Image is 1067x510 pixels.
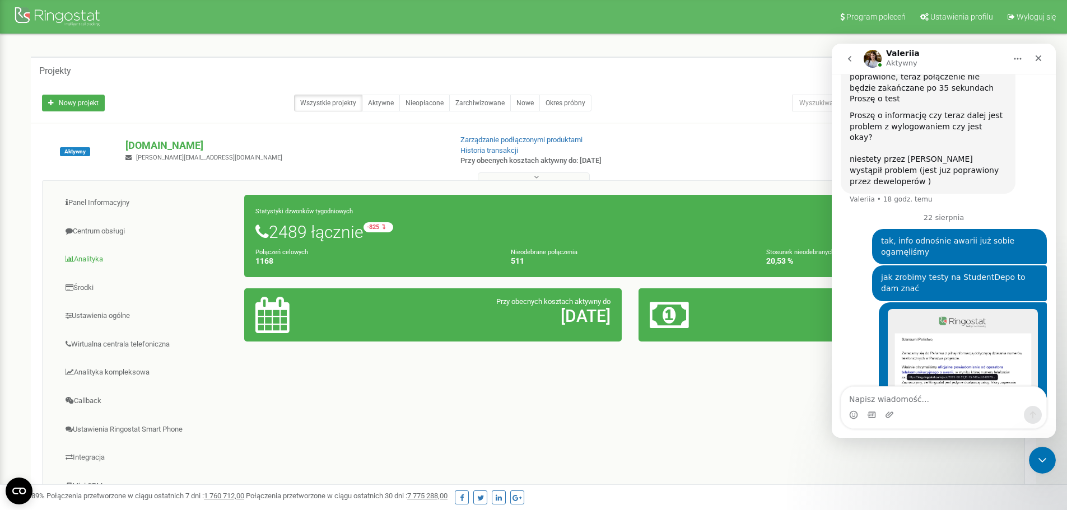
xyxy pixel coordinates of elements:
[399,95,450,111] a: Nieopłacone
[460,146,518,155] a: Historia transakcji
[792,95,953,111] input: Wyszukiwanie
[1017,12,1056,21] span: Wyloguj się
[51,189,245,217] a: Panel Informacyjny
[204,492,244,500] u: 1 760 712,00
[60,147,90,156] span: Aktywny
[930,12,993,21] span: Ustawienia profilu
[10,343,215,362] textarea: Napisz wiadomość...
[51,274,245,302] a: Środki
[192,362,210,380] button: Wyślij wiadomość…
[539,95,591,111] a: Okres próbny
[379,307,611,325] h2: [DATE]
[766,257,1005,265] h4: 20,53 %
[246,492,448,500] span: Połączenia przetworzone w ciągu ostatnich 30 dni :
[364,222,393,232] small: -825
[51,302,245,330] a: Ustawienia ogólne
[774,307,1005,325] h2: 698,54 €
[51,331,245,358] a: Wirtualna centrala telefoniczna
[362,95,400,111] a: Aktywne
[510,95,540,111] a: Nowe
[42,95,105,111] a: Nowy projekt
[255,222,1005,241] h1: 2489 łącznie
[511,249,577,256] small: Nieodebrane połączenia
[255,208,353,215] small: Statystyki dzwonków tygodniowych
[766,249,861,256] small: Stosunek nieodebranych połączeń
[51,218,245,245] a: Centrum obsługi
[407,492,448,500] u: 7 775 288,00
[35,367,44,376] button: Selektor plików GIF
[1029,447,1056,474] iframe: Intercom live chat
[125,138,442,153] p: [DOMAIN_NAME]
[51,387,245,415] a: Callback
[39,66,71,76] h5: Projekty
[46,492,244,500] span: Połączenia przetworzone w ciągu ostatnich 7 dni :
[460,156,693,166] p: Przy obecnych kosztach aktywny do: [DATE]
[449,95,511,111] a: Zarchiwizowane
[51,359,245,386] a: Analityka kompleksowa
[846,12,906,21] span: Program poleceń
[255,257,494,265] h4: 1168
[294,95,362,111] a: Wszystkie projekty
[51,416,245,443] a: Ustawienia Ringostat Smart Phone
[255,249,308,256] small: Połączeń celowych
[460,135,583,144] a: Zarządzanie podłączonymi produktami
[6,478,32,504] button: Open CMP widget
[496,297,611,306] span: Przy obecnych kosztach aktywny do
[136,154,282,161] span: [PERSON_NAME][EMAIL_ADDRESS][DOMAIN_NAME]
[53,367,62,376] button: Załaduj załącznik
[51,246,245,273] a: Analityka
[832,44,1056,438] iframe: Intercom live chat
[9,259,215,417] div: Karol mówi…
[51,444,245,471] a: Integracja
[17,367,26,376] button: Selektor emotek
[51,472,245,500] a: Mini CRM
[511,257,749,265] h4: 511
